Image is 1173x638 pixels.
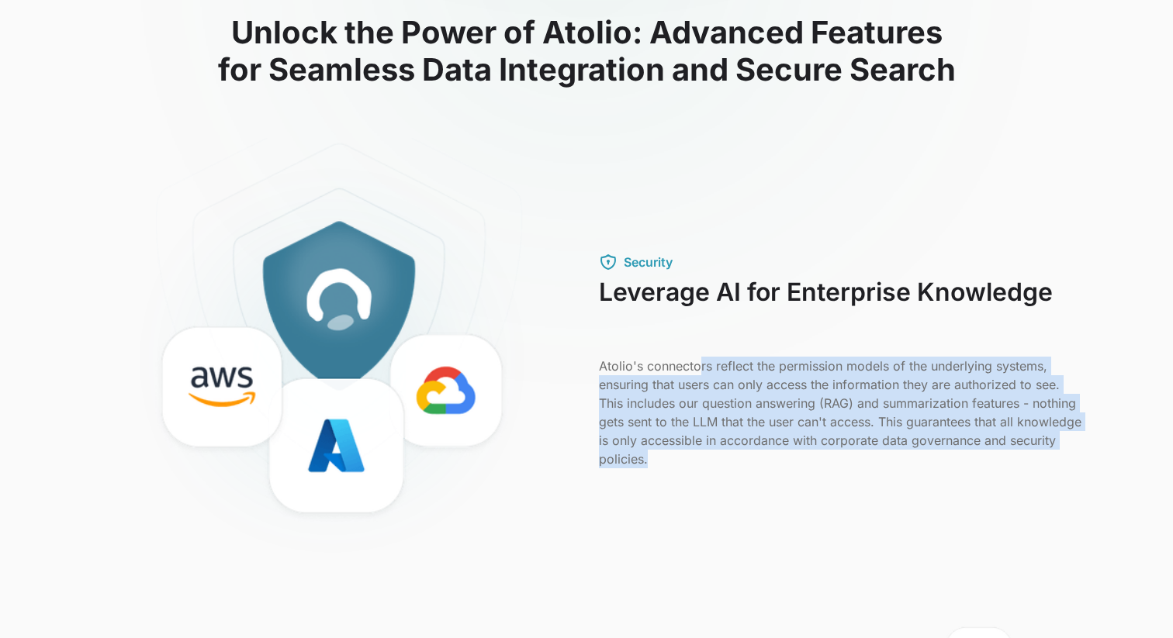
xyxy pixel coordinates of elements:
[90,14,1083,88] h2: Unlock the Power of Atolio: Advanced Features for Seamless Data Integration and Secure Search
[1095,564,1173,638] iframe: Chat Widget
[624,253,673,271] div: Security
[90,138,574,583] img: image
[599,357,1083,468] p: Atolio's connectors reflect the permission models of the underlying systems, ensuring that users ...
[599,278,1083,338] h3: Leverage AI for Enterprise Knowledge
